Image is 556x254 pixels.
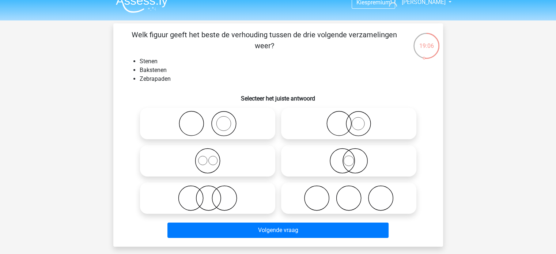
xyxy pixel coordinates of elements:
[167,223,389,238] button: Volgende vraag
[125,29,404,51] p: Welk figuur geeft het beste de verhouding tussen de drie volgende verzamelingen weer?
[140,57,431,66] li: Stenen
[125,89,431,102] h6: Selecteer het juiste antwoord
[140,75,431,83] li: Zebrapaden
[140,66,431,75] li: Bakstenen
[413,32,440,50] div: 19:06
